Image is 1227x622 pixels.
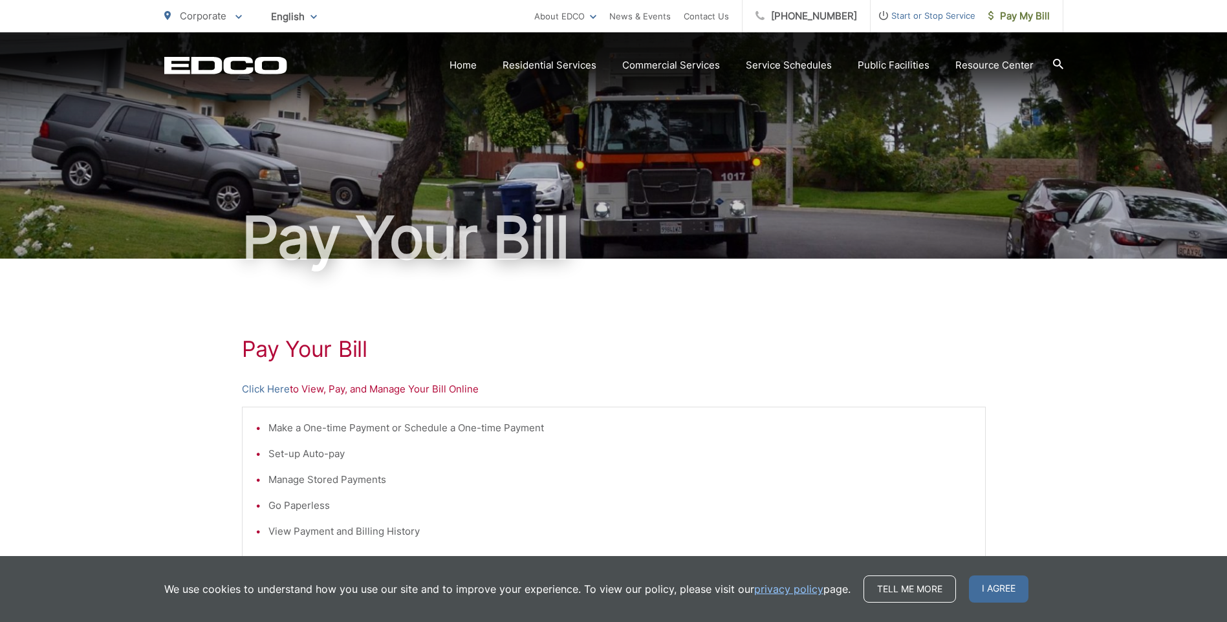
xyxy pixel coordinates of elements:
[268,420,972,436] li: Make a One-time Payment or Schedule a One-time Payment
[180,10,226,22] span: Corporate
[164,581,851,597] p: We use cookies to understand how you use our site and to improve your experience. To view our pol...
[684,8,729,24] a: Contact Us
[622,58,720,73] a: Commercial Services
[242,381,290,397] a: Click Here
[609,8,671,24] a: News & Events
[164,56,287,74] a: EDCD logo. Return to the homepage.
[242,381,986,397] p: to View, Pay, and Manage Your Bill Online
[955,58,1034,73] a: Resource Center
[754,581,823,597] a: privacy policy
[450,58,477,73] a: Home
[988,8,1050,24] span: Pay My Bill
[164,206,1063,270] h1: Pay Your Bill
[268,446,972,462] li: Set-up Auto-pay
[268,472,972,488] li: Manage Stored Payments
[261,5,327,28] span: English
[503,58,596,73] a: Residential Services
[858,58,929,73] a: Public Facilities
[242,336,986,362] h1: Pay Your Bill
[534,8,596,24] a: About EDCO
[746,58,832,73] a: Service Schedules
[268,524,972,539] li: View Payment and Billing History
[969,575,1028,603] span: I agree
[268,498,972,513] li: Go Paperless
[863,575,956,603] a: Tell me more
